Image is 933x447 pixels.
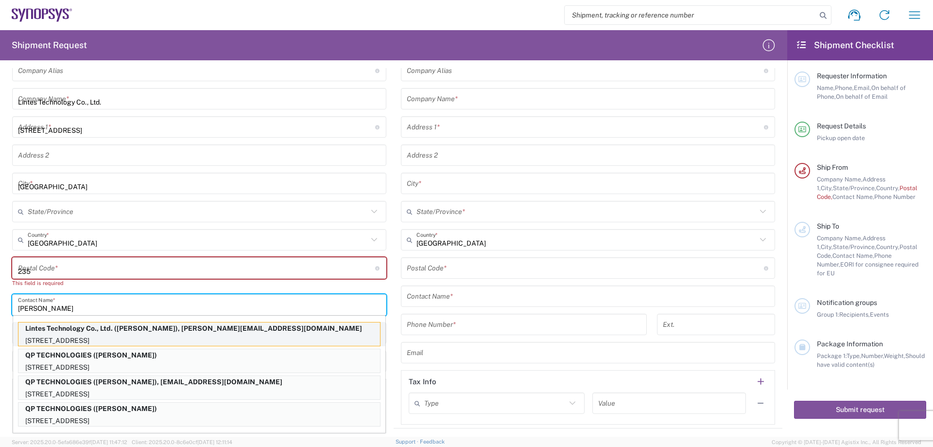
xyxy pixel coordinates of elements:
[420,439,445,445] a: Feedback
[833,184,876,192] span: State/Province,
[839,311,870,318] span: Recipients,
[876,184,899,192] span: Country,
[832,193,874,200] span: Contact Name,
[835,84,854,91] span: Phone,
[18,388,380,400] p: [STREET_ADDRESS]
[817,122,866,130] span: Request Details
[12,439,127,445] span: Server: 2025.20.0-5efa686e39f
[876,243,899,250] span: Country,
[821,184,833,192] span: City,
[884,352,905,359] span: Weight,
[817,261,918,277] span: EORI for consignee required for EU
[91,439,127,445] span: [DATE] 11:47:12
[565,6,816,24] input: Shipment, tracking or reference number
[18,361,380,374] p: [STREET_ADDRESS]
[18,403,380,415] p: QP TECHNOLOGIES (CRYSTAL RAMIREZ)
[197,439,232,445] span: [DATE] 12:11:14
[854,84,871,91] span: Email,
[861,352,884,359] span: Number,
[870,311,889,318] span: Events
[18,335,380,347] p: [STREET_ADDRESS]
[874,193,916,200] span: Phone Number
[817,134,865,142] span: Pickup open date
[817,72,887,80] span: Requester Information
[12,39,87,51] h2: Shipment Request
[821,243,833,250] span: City,
[796,39,894,51] h2: Shipment Checklist
[409,377,436,387] h2: Tax Info
[817,163,848,171] span: Ship From
[12,279,386,287] div: This field is required
[817,234,863,242] span: Company Name,
[132,439,232,445] span: Client: 2025.20.0-8c6e0cf
[832,252,874,259] span: Contact Name,
[396,439,420,445] a: Support
[18,349,380,361] p: QP TECHNOLOGIES (CRYSTAL RAMIREZ)
[794,401,926,419] button: Submit request
[847,352,861,359] span: Type,
[817,222,839,230] span: Ship To
[817,340,883,348] span: Package Information
[817,352,847,359] span: Package 1:
[18,322,380,335] p: Lintes Technology Co., Ltd. (Crystal Wu), crystal.wu@lintestech.com
[18,415,380,427] p: [STREET_ADDRESS]
[817,311,839,318] span: Group 1:
[817,299,877,306] span: Notification groups
[833,243,876,250] span: State/Province,
[817,176,863,183] span: Company Name,
[18,376,380,388] p: QP TECHNOLOGIES (CRYSTAL RAMIREZ), cramirez@qptechnologies.com
[772,438,921,447] span: Copyright © [DATE]-[DATE] Agistix Inc., All Rights Reserved
[817,84,835,91] span: Name,
[836,93,888,100] span: On behalf of Email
